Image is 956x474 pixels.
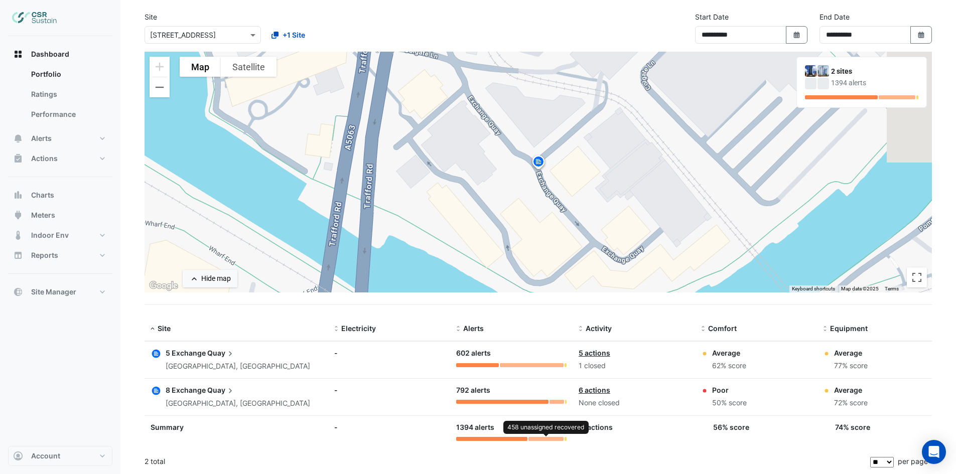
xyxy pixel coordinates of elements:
div: Poor [712,385,747,395]
div: None closed [579,397,689,409]
div: 77% score [834,360,868,372]
div: [GEOGRAPHIC_DATA], [GEOGRAPHIC_DATA] [166,361,310,372]
div: 458 unassigned recovered [503,421,589,434]
span: Quay [207,385,235,396]
img: 8 Exchange Quay [817,65,829,77]
span: 5 Exchange [166,349,206,357]
fa-icon: Select Date [792,31,801,39]
button: Zoom in [150,57,170,77]
span: Summary [151,423,184,431]
button: Keyboard shortcuts [792,285,835,292]
div: - [334,385,445,395]
app-icon: Reports [13,250,23,260]
span: Site [158,324,171,333]
button: Alerts [8,128,112,148]
span: Dashboard [31,49,69,59]
a: Portfolio [23,64,112,84]
div: 602 alerts [456,348,567,359]
span: Equipment [830,324,868,333]
div: 72% score [834,397,868,409]
button: Toggle fullscreen view [907,267,927,287]
button: Meters [8,205,112,225]
img: Google [147,279,180,292]
div: [GEOGRAPHIC_DATA], [GEOGRAPHIC_DATA] [166,398,310,409]
div: Average [712,348,746,358]
a: Terms (opens in new tab) [885,286,899,291]
img: Company Logo [12,8,57,28]
button: Account [8,446,112,466]
span: Alerts [463,324,484,333]
span: Reports [31,250,58,260]
div: 1394 alerts [456,422,567,433]
div: 1 closed [579,360,689,372]
button: Reports [8,245,112,265]
div: Average [834,385,868,395]
span: Meters [31,210,55,220]
div: 2 sites [831,66,918,77]
div: 1394 alerts [831,78,918,88]
span: Alerts [31,133,52,143]
a: 6 actions [579,386,610,394]
div: 62% score [712,360,746,372]
div: - [334,422,445,432]
span: Quay [207,348,235,359]
button: Actions [8,148,112,169]
label: Start Date [695,12,729,22]
div: 50% score [712,397,747,409]
div: Hide map [201,273,231,284]
button: Hide map [183,270,237,287]
fa-icon: Select Date [917,31,926,39]
img: 5 Exchange Quay [805,65,816,77]
div: Dashboard [8,64,112,128]
div: Average [834,348,868,358]
app-icon: Alerts [13,133,23,143]
span: Map data ©2025 [841,286,879,291]
button: Indoor Env [8,225,112,245]
span: Indoor Env [31,230,69,240]
button: Zoom out [150,77,170,97]
button: Dashboard [8,44,112,64]
label: Site [145,12,157,22]
label: End Date [820,12,850,22]
span: Comfort [708,324,737,333]
span: Electricity [341,324,376,333]
div: 792 alerts [456,385,567,396]
div: Open Intercom Messenger [922,440,946,464]
app-icon: Actions [13,153,23,164]
button: Charts [8,185,112,205]
div: 74% score [835,422,870,432]
app-icon: Dashboard [13,49,23,59]
a: Ratings [23,84,112,104]
button: Show satellite imagery [221,57,277,77]
span: +1 Site [283,30,305,40]
a: Open this area in Google Maps (opens a new window) [147,279,180,292]
a: Performance [23,104,112,124]
div: 2 total [145,449,868,474]
span: Charts [31,190,54,200]
button: Show street map [180,57,221,77]
button: +1 Site [265,26,312,44]
span: per page [898,457,928,465]
button: Site Manager [8,282,112,302]
app-icon: Indoor Env [13,230,23,240]
a: 5 actions [579,349,610,357]
div: 56% score [713,422,749,432]
span: Actions [31,153,58,164]
span: Site Manager [31,287,76,297]
app-icon: Meters [13,210,23,220]
div: 11 actions [579,422,689,432]
span: Account [31,451,60,461]
app-icon: Site Manager [13,287,23,297]
app-icon: Charts [13,190,23,200]
span: Activity [586,324,612,333]
div: - [334,348,445,358]
span: 8 Exchange [166,386,206,394]
img: site-pin.svg [530,154,547,172]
